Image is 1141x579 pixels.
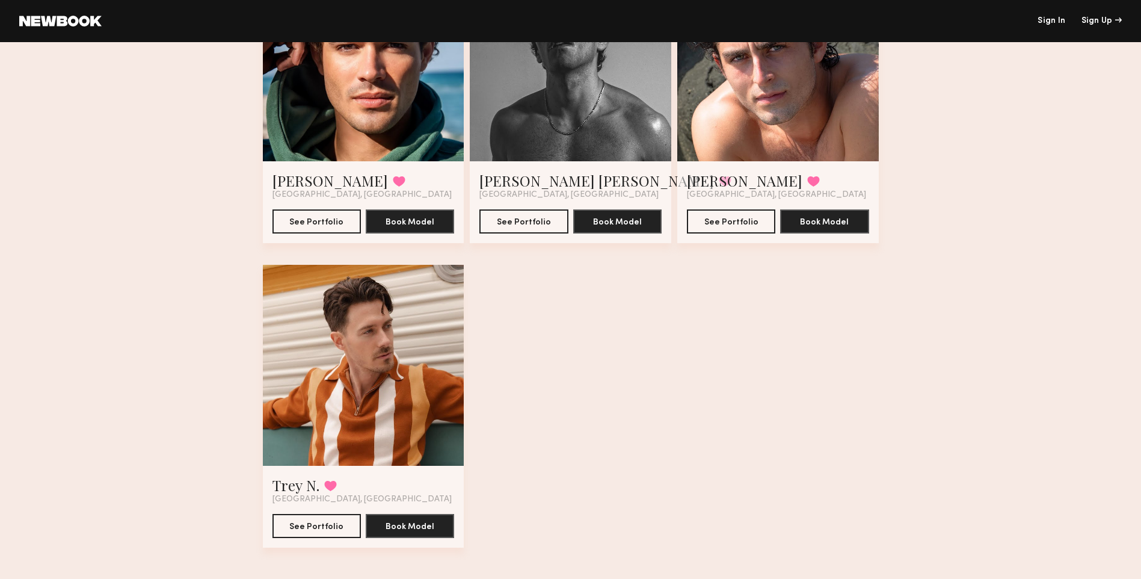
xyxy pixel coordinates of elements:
[780,209,869,234] button: Book Model
[479,190,659,200] span: [GEOGRAPHIC_DATA], [GEOGRAPHIC_DATA]
[272,171,388,190] a: [PERSON_NAME]
[573,216,662,226] a: Book Model
[366,209,454,234] button: Book Model
[272,209,361,234] button: See Portfolio
[1081,17,1122,25] div: Sign Up
[479,171,714,190] a: [PERSON_NAME] [PERSON_NAME]
[272,495,452,504] span: [GEOGRAPHIC_DATA], [GEOGRAPHIC_DATA]
[780,216,869,226] a: Book Model
[687,171,802,190] a: [PERSON_NAME]
[687,209,775,234] button: See Portfolio
[479,209,568,234] button: See Portfolio
[272,190,452,200] span: [GEOGRAPHIC_DATA], [GEOGRAPHIC_DATA]
[1038,17,1065,25] a: Sign In
[366,521,454,531] a: Book Model
[366,514,454,538] button: Book Model
[573,209,662,234] button: Book Model
[272,514,361,538] button: See Portfolio
[687,190,866,200] span: [GEOGRAPHIC_DATA], [GEOGRAPHIC_DATA]
[366,216,454,226] a: Book Model
[272,475,319,495] a: Trey N.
